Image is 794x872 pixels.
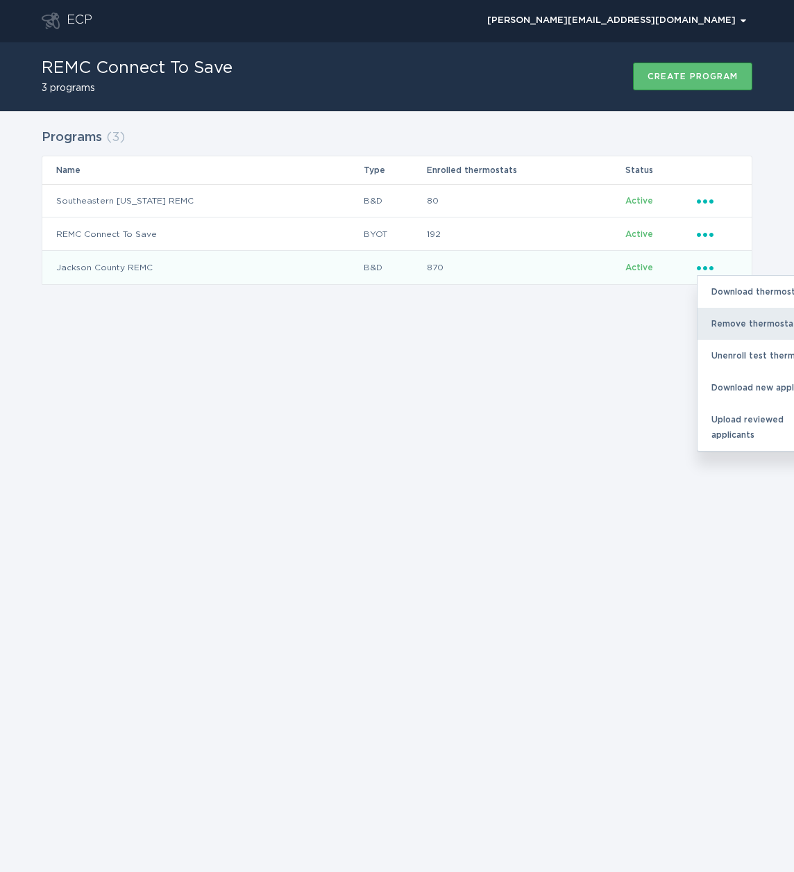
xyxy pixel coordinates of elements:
span: Active [625,263,653,272]
div: Popover menu [697,227,738,242]
div: [PERSON_NAME][EMAIL_ADDRESS][DOMAIN_NAME] [487,17,746,25]
tr: Table Headers [42,156,752,184]
h2: 3 programs [42,83,233,93]
div: Create program [648,72,738,81]
h1: REMC Connect To Save [42,60,233,76]
span: ( 3 ) [106,131,125,144]
button: Go to dashboard [42,13,60,29]
span: Active [625,197,653,205]
td: BYOT [363,217,426,251]
tr: 018c80e21b074e1dbea556059b7490ca [42,217,752,251]
tr: 623e49714aa345e18753b5ad16d90363 [42,251,752,284]
td: B&D [363,251,426,284]
td: 870 [426,251,625,284]
th: Enrolled thermostats [426,156,625,184]
td: Southeastern [US_STATE] REMC [42,184,363,217]
button: Open user account details [481,10,752,31]
th: Status [625,156,696,184]
td: REMC Connect To Save [42,217,363,251]
button: Create program [633,63,752,90]
div: Popover menu [697,193,738,208]
th: Name [42,156,363,184]
td: B&D [363,184,426,217]
td: Jackson County REMC [42,251,363,284]
div: ECP [67,13,92,29]
tr: 8d39f132379942f0b532d88d79a4e65e [42,184,752,217]
h2: Programs [42,125,102,150]
th: Type [363,156,426,184]
td: 192 [426,217,625,251]
div: Popover menu [481,10,752,31]
span: Active [625,230,653,238]
td: 80 [426,184,625,217]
